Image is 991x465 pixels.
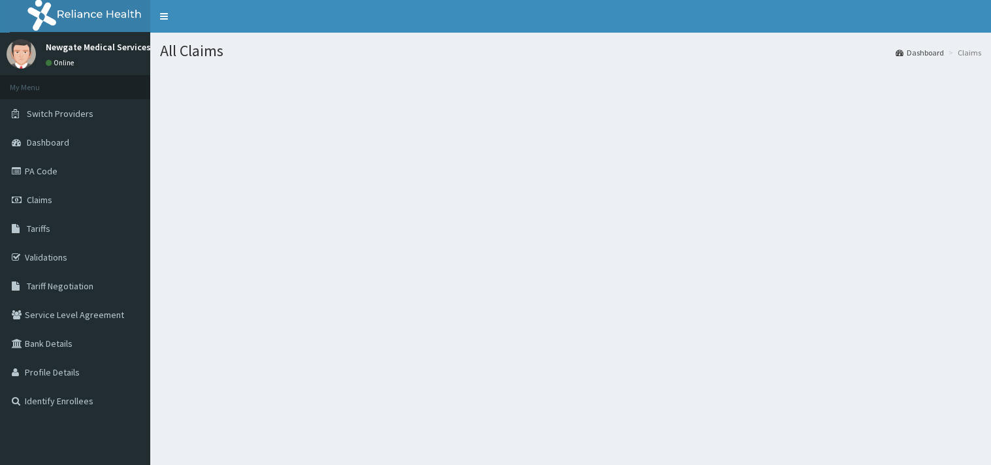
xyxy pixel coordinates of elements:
[7,39,36,69] img: User Image
[46,58,77,67] a: Online
[896,47,944,58] a: Dashboard
[27,194,52,206] span: Claims
[27,280,93,292] span: Tariff Negotiation
[27,108,93,120] span: Switch Providers
[160,42,981,59] h1: All Claims
[945,47,981,58] li: Claims
[46,42,151,52] p: Newgate Medical Services
[27,136,69,148] span: Dashboard
[27,223,50,234] span: Tariffs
